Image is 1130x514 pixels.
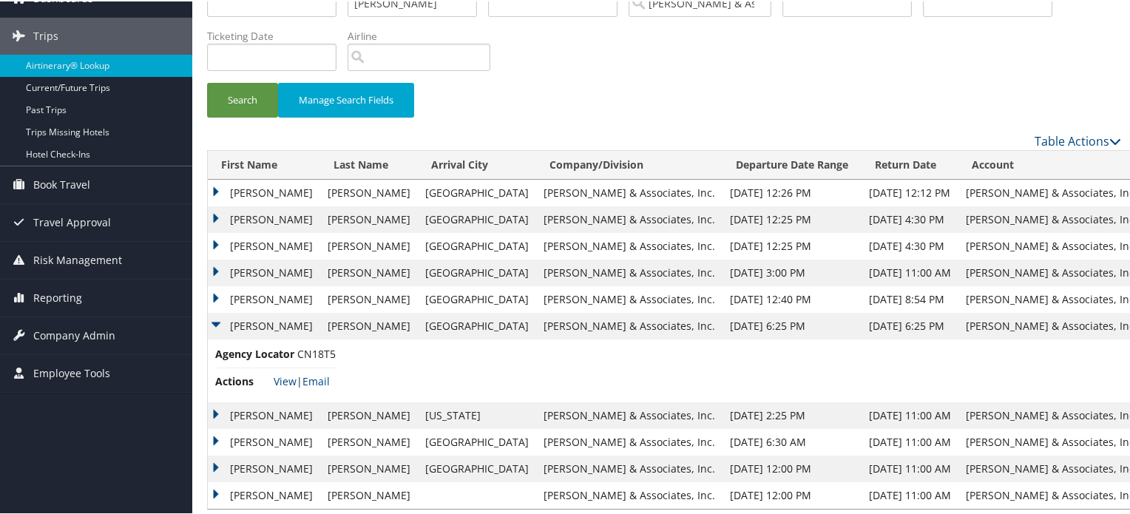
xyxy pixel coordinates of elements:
[723,231,862,258] td: [DATE] 12:25 PM
[320,401,418,427] td: [PERSON_NAME]
[208,285,320,311] td: [PERSON_NAME]
[320,258,418,285] td: [PERSON_NAME]
[33,316,115,353] span: Company Admin
[418,427,536,454] td: [GEOGRAPHIC_DATA]
[297,345,336,359] span: CN18T5
[208,401,320,427] td: [PERSON_NAME]
[320,149,418,178] th: Last Name: activate to sort column ascending
[536,454,723,481] td: [PERSON_NAME] & Associates, Inc.
[723,427,862,454] td: [DATE] 6:30 AM
[536,427,723,454] td: [PERSON_NAME] & Associates, Inc.
[207,81,278,116] button: Search
[723,149,862,178] th: Departure Date Range: activate to sort column ascending
[320,481,418,507] td: [PERSON_NAME]
[862,481,958,507] td: [DATE] 11:00 AM
[862,454,958,481] td: [DATE] 11:00 AM
[320,311,418,338] td: [PERSON_NAME]
[536,231,723,258] td: [PERSON_NAME] & Associates, Inc.
[33,16,58,53] span: Trips
[536,311,723,338] td: [PERSON_NAME] & Associates, Inc.
[348,27,501,42] label: Airline
[33,240,122,277] span: Risk Management
[418,258,536,285] td: [GEOGRAPHIC_DATA]
[33,165,90,202] span: Book Travel
[723,481,862,507] td: [DATE] 12:00 PM
[536,258,723,285] td: [PERSON_NAME] & Associates, Inc.
[862,258,958,285] td: [DATE] 11:00 AM
[536,481,723,507] td: [PERSON_NAME] & Associates, Inc.
[723,205,862,231] td: [DATE] 12:25 PM
[536,149,723,178] th: Company/Division
[536,401,723,427] td: [PERSON_NAME] & Associates, Inc.
[862,427,958,454] td: [DATE] 11:00 AM
[215,372,271,388] span: Actions
[208,258,320,285] td: [PERSON_NAME]
[418,149,536,178] th: Arrival City: activate to sort column ascending
[320,454,418,481] td: [PERSON_NAME]
[418,401,536,427] td: [US_STATE]
[723,401,862,427] td: [DATE] 2:25 PM
[274,373,330,387] span: |
[418,285,536,311] td: [GEOGRAPHIC_DATA]
[33,203,111,240] span: Travel Approval
[862,311,958,338] td: [DATE] 6:25 PM
[320,205,418,231] td: [PERSON_NAME]
[418,454,536,481] td: [GEOGRAPHIC_DATA]
[207,27,348,42] label: Ticketing Date
[418,205,536,231] td: [GEOGRAPHIC_DATA]
[723,178,862,205] td: [DATE] 12:26 PM
[302,373,330,387] a: Email
[320,427,418,454] td: [PERSON_NAME]
[418,178,536,205] td: [GEOGRAPHIC_DATA]
[320,178,418,205] td: [PERSON_NAME]
[862,205,958,231] td: [DATE] 4:30 PM
[723,311,862,338] td: [DATE] 6:25 PM
[33,278,82,315] span: Reporting
[418,231,536,258] td: [GEOGRAPHIC_DATA]
[723,285,862,311] td: [DATE] 12:40 PM
[536,285,723,311] td: [PERSON_NAME] & Associates, Inc.
[208,149,320,178] th: First Name: activate to sort column ascending
[208,454,320,481] td: [PERSON_NAME]
[208,231,320,258] td: [PERSON_NAME]
[862,401,958,427] td: [DATE] 11:00 AM
[208,427,320,454] td: [PERSON_NAME]
[208,481,320,507] td: [PERSON_NAME]
[862,231,958,258] td: [DATE] 4:30 PM
[418,311,536,338] td: [GEOGRAPHIC_DATA]
[862,285,958,311] td: [DATE] 8:54 PM
[723,258,862,285] td: [DATE] 3:00 PM
[536,205,723,231] td: [PERSON_NAME] & Associates, Inc.
[208,205,320,231] td: [PERSON_NAME]
[208,178,320,205] td: [PERSON_NAME]
[215,345,294,361] span: Agency Locator
[723,454,862,481] td: [DATE] 12:00 PM
[208,311,320,338] td: [PERSON_NAME]
[1035,132,1121,148] a: Table Actions
[33,354,110,390] span: Employee Tools
[862,149,958,178] th: Return Date: activate to sort column ascending
[278,81,414,116] button: Manage Search Fields
[862,178,958,205] td: [DATE] 12:12 PM
[536,178,723,205] td: [PERSON_NAME] & Associates, Inc.
[274,373,297,387] a: View
[320,285,418,311] td: [PERSON_NAME]
[320,231,418,258] td: [PERSON_NAME]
